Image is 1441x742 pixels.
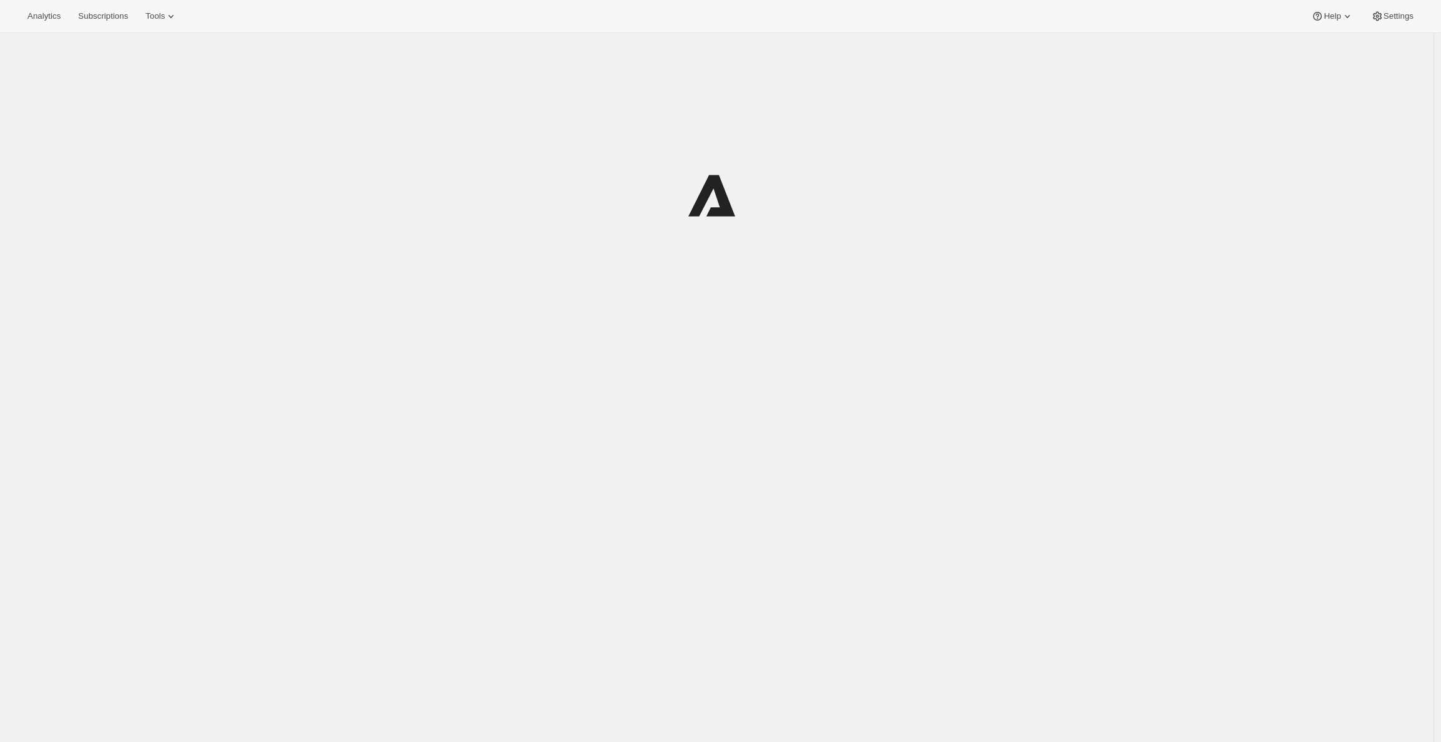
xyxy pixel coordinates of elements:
[71,7,135,25] button: Subscriptions
[1384,11,1414,21] span: Settings
[145,11,165,21] span: Tools
[138,7,185,25] button: Tools
[1324,11,1341,21] span: Help
[78,11,128,21] span: Subscriptions
[20,7,68,25] button: Analytics
[1304,7,1360,25] button: Help
[27,11,61,21] span: Analytics
[1364,7,1421,25] button: Settings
